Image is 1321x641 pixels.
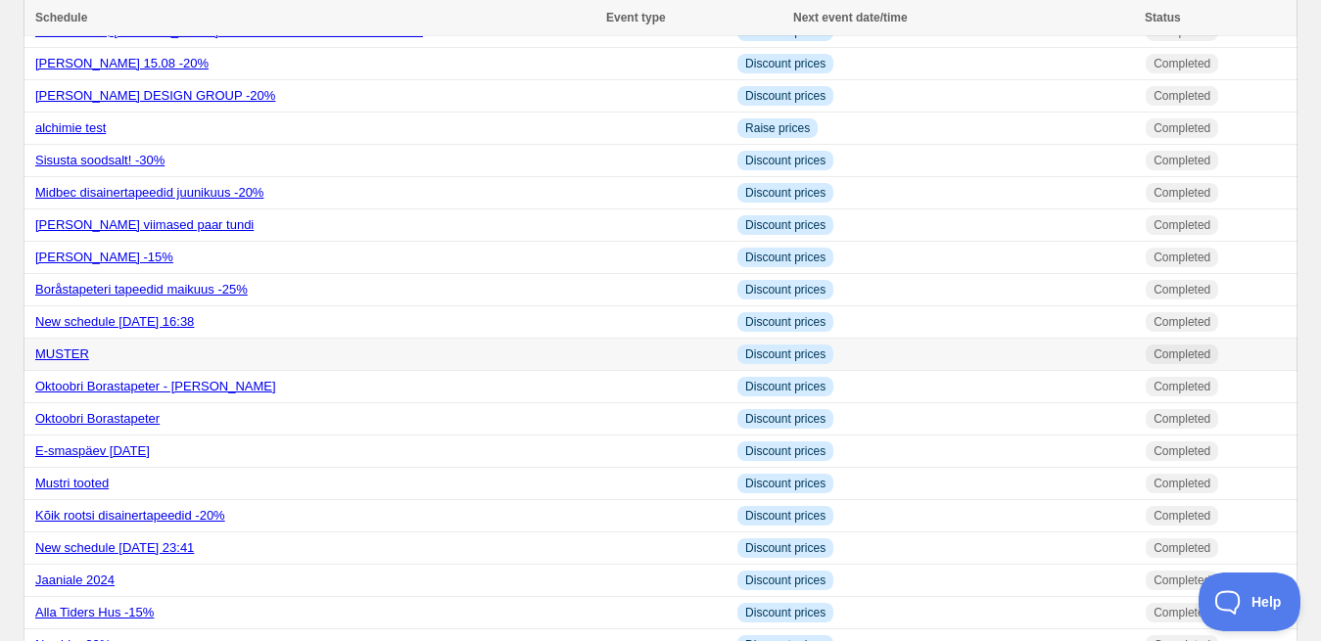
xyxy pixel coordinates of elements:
span: Completed [1154,88,1210,104]
span: Discount prices [745,250,826,265]
a: New schedule [DATE] 23:41 [35,540,194,555]
span: Completed [1154,282,1210,298]
span: Discount prices [745,185,826,201]
span: Completed [1154,443,1210,459]
a: Sisusta soodsalt! -30% [35,153,165,167]
span: Discount prices [745,56,826,71]
span: Completed [1154,605,1210,620]
span: Completed [1154,153,1210,168]
a: Oktoobri Borastapeter [35,411,160,426]
a: Alla Tiders Hus -15% [35,605,154,619]
span: Discount prices [745,572,826,588]
span: Discount prices [745,282,826,298]
a: Mustri tooted [35,476,109,490]
span: Discount prices [745,476,826,491]
span: Completed [1154,217,1210,233]
a: alchimie test [35,120,106,135]
span: Discount prices [745,88,826,104]
span: Discount prices [745,605,826,620]
span: Discount prices [745,314,826,330]
span: Completed [1154,476,1210,491]
iframe: Toggle Customer Support [1199,572,1301,631]
a: Boråstapeteri tapeedid maikuus -25% [35,282,248,297]
span: Next event date/time [793,11,908,24]
span: Completed [1154,250,1210,265]
span: Discount prices [745,153,826,168]
a: Midbec disainertapeedid juunikuus -20% [35,185,263,200]
span: Discount prices [745,217,826,233]
span: Completed [1154,508,1210,524]
span: Completed [1154,185,1210,201]
a: Oktoobri Borastapeter - [PERSON_NAME] [35,379,276,393]
span: Completed [1154,56,1210,71]
span: Discount prices [745,508,826,524]
span: Discount prices [745,443,826,459]
a: [PERSON_NAME] viimased paar tundi [35,217,254,232]
a: Jaaniale 2024 [35,572,115,587]
span: Completed [1154,572,1210,588]
span: Raise prices [745,120,810,136]
span: Completed [1154,411,1210,427]
span: Discount prices [745,379,826,394]
a: [PERSON_NAME] DESIGN GROUP -20% [35,88,275,103]
span: Schedule [35,11,87,24]
span: Discount prices [745,346,826,362]
span: Completed [1154,346,1210,362]
span: Discount prices [745,540,826,556]
span: Event type [606,11,666,24]
span: Discount prices [745,411,826,427]
a: E-smaspäev [DATE] [35,443,150,458]
a: New schedule [DATE] 16:38 [35,314,194,329]
span: Completed [1154,540,1210,556]
span: Completed [1154,120,1210,136]
span: Completed [1154,379,1210,394]
span: Completed [1154,314,1210,330]
a: Kõik rootsi disainertapeedid -20% [35,508,225,523]
a: [PERSON_NAME] -15% [35,250,173,264]
span: Status [1145,11,1181,24]
a: MUSTER [35,346,89,361]
a: [PERSON_NAME] 15.08 -20% [35,56,209,70]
